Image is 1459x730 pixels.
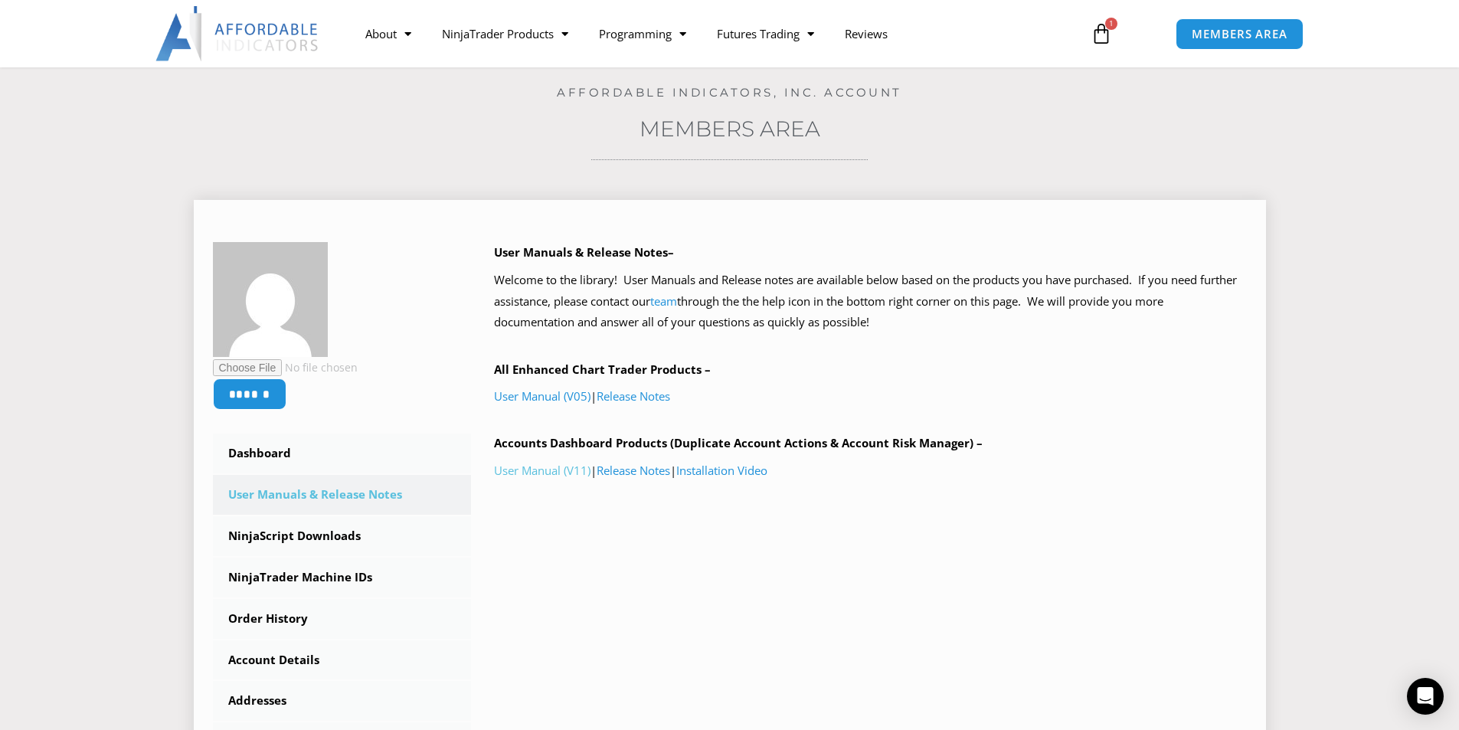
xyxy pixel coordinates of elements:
a: NinjaTrader Products [427,16,584,51]
a: NinjaTrader Machine IDs [213,558,472,597]
p: Welcome to the library! User Manuals and Release notes are available below based on the products ... [494,270,1247,334]
a: NinjaScript Downloads [213,516,472,556]
a: Futures Trading [702,16,829,51]
span: MEMBERS AREA [1192,28,1287,40]
a: Members Area [640,116,820,142]
a: Release Notes [597,388,670,404]
img: 6390f669298e7506ffc75002b7ddce16f60d65d122c67a671bbdef56900d0a4d [213,242,328,357]
a: About [350,16,427,51]
span: 1 [1105,18,1117,30]
a: Dashboard [213,434,472,473]
a: MEMBERS AREA [1176,18,1304,50]
b: All Enhanced Chart Trader Products – [494,362,711,377]
a: Release Notes [597,463,670,478]
a: Addresses [213,681,472,721]
p: | [494,386,1247,408]
a: User Manual (V05) [494,388,590,404]
a: team [650,293,677,309]
a: Programming [584,16,702,51]
a: Order History [213,599,472,639]
b: User Manuals & Release Notes– [494,244,674,260]
a: 1 [1068,11,1135,56]
b: Accounts Dashboard Products (Duplicate Account Actions & Account Risk Manager) – [494,435,983,450]
img: LogoAI | Affordable Indicators – NinjaTrader [155,6,320,61]
a: User Manual (V11) [494,463,590,478]
a: Account Details [213,640,472,680]
a: Affordable Indicators, Inc. Account [557,85,902,100]
p: | | [494,460,1247,482]
div: Open Intercom Messenger [1407,678,1444,715]
a: Installation Video [676,463,767,478]
nav: Menu [350,16,1073,51]
a: Reviews [829,16,903,51]
a: User Manuals & Release Notes [213,475,472,515]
